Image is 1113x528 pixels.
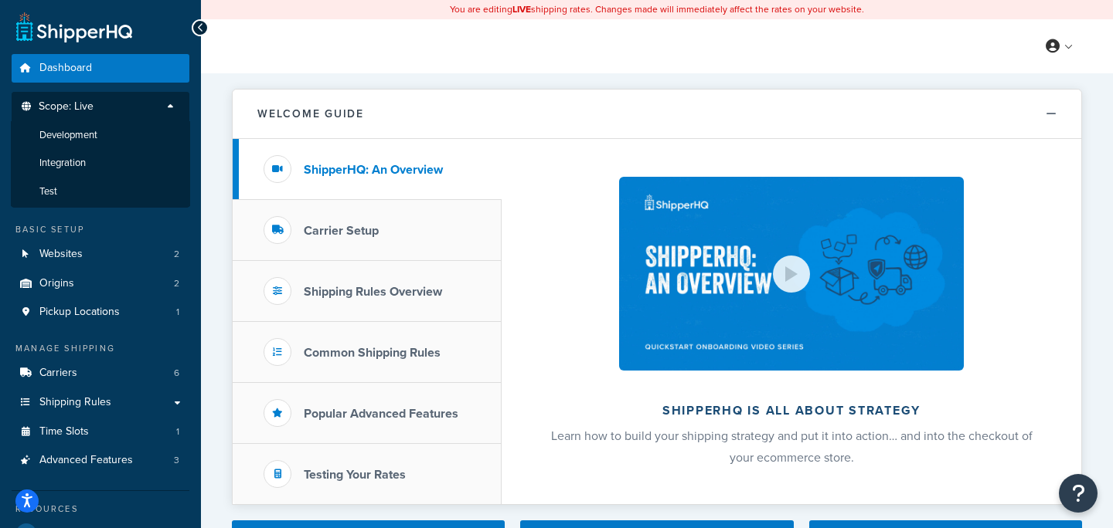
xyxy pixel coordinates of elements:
[543,404,1040,418] h2: ShipperHQ is all about strategy
[12,418,189,446] a: Time Slots1
[174,248,179,261] span: 2
[12,298,189,327] a: Pickup Locations1
[12,269,189,298] a: Origins2
[39,367,77,380] span: Carriers
[304,224,379,238] h3: Carrier Setup
[39,100,94,113] span: Scope: Live
[12,359,189,388] li: Carriers
[233,90,1081,139] button: Welcome Guide
[12,418,189,446] li: Time Slots
[39,157,86,170] span: Integration
[39,306,120,319] span: Pickup Locations
[304,346,441,360] h3: Common Shipping Rules
[304,407,458,421] h3: Popular Advanced Features
[12,503,189,516] div: Resources
[12,54,189,83] a: Dashboard
[39,248,83,261] span: Websites
[39,62,92,75] span: Dashboard
[176,306,179,319] span: 1
[12,298,189,327] li: Pickup Locations
[551,427,1033,466] span: Learn how to build your shipping strategy and put it into action… and into the checkout of your e...
[39,454,133,467] span: Advanced Features
[39,185,57,198] span: Test
[11,121,190,150] li: Development
[12,269,189,298] li: Origins
[39,129,97,142] span: Development
[12,240,189,269] a: Websites2
[12,223,189,236] div: Basic Setup
[39,425,89,438] span: Time Slots
[619,177,964,371] img: ShipperHQ is all about strategy
[11,149,190,178] li: Integration
[304,468,406,482] h3: Testing Your Rates
[304,163,443,177] h3: ShipperHQ: An Overview
[11,178,190,206] li: Test
[12,388,189,417] a: Shipping Rules
[39,277,74,290] span: Origins
[12,446,189,475] a: Advanced Features3
[512,2,531,16] b: LIVE
[257,108,364,120] h2: Welcome Guide
[12,359,189,388] a: Carriers6
[1059,474,1098,513] button: Open Resource Center
[174,277,179,290] span: 2
[304,285,442,299] h3: Shipping Rules Overview
[12,342,189,355] div: Manage Shipping
[12,240,189,269] li: Websites
[39,396,111,409] span: Shipping Rules
[176,425,179,438] span: 1
[174,367,179,380] span: 6
[12,446,189,475] li: Advanced Features
[174,454,179,467] span: 3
